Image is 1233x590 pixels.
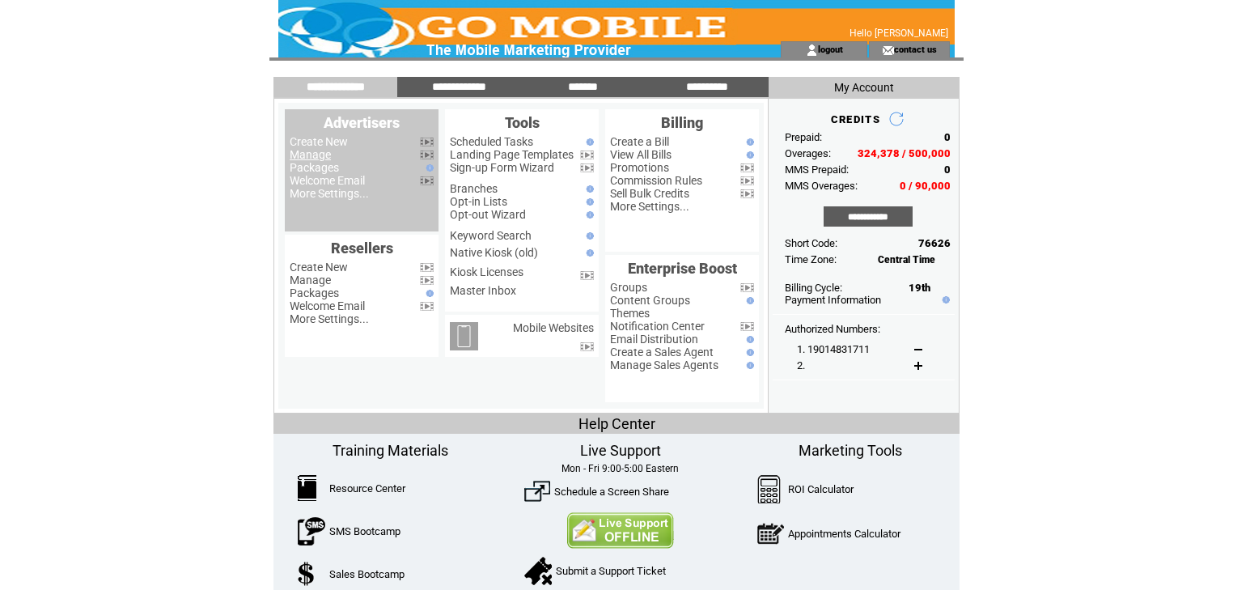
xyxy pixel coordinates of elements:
[290,148,331,161] a: Manage
[450,284,516,297] a: Master Inbox
[743,362,754,369] img: help.gif
[331,240,393,257] span: Resellers
[785,163,849,176] span: MMS Prepaid:
[290,161,339,174] a: Packages
[610,281,647,294] a: Groups
[298,562,316,586] img: SalesBootcamp.png
[450,148,574,161] a: Landing Page Templates
[450,195,507,208] a: Opt-in Lists
[420,276,434,285] img: video.png
[450,135,533,148] a: Scheduled Tasks
[554,486,669,498] a: Schedule a Screen Share
[740,176,754,185] img: video.png
[785,237,837,249] span: Short Code:
[785,294,881,306] a: Payment Information
[324,114,400,131] span: Advertisers
[610,320,705,333] a: Notification Center
[450,246,538,259] a: Native Kiosk (old)
[450,208,526,221] a: Opt-out Wizard
[918,237,951,249] span: 76626
[290,135,348,148] a: Create New
[939,296,950,303] img: help.gif
[894,44,937,54] a: contact us
[290,274,331,287] a: Manage
[610,333,698,346] a: Email Distribution
[420,176,434,185] img: video.png
[505,114,540,131] span: Tools
[583,249,594,257] img: help.gif
[740,189,754,198] img: video.png
[610,294,690,307] a: Content Groups
[580,342,594,351] img: video.png
[661,114,703,131] span: Billing
[818,44,843,54] a: logout
[290,187,369,200] a: More Settings...
[450,229,532,242] a: Keyword Search
[900,180,951,192] span: 0 / 90,000
[610,174,702,187] a: Commission Rules
[610,200,689,213] a: More Settings...
[580,163,594,172] img: video.png
[420,302,434,311] img: video.png
[580,151,594,159] img: video.png
[561,463,679,474] span: Mon - Fri 9:00-5:00 Eastern
[785,253,837,265] span: Time Zone:
[858,147,951,159] span: 324,378 / 500,000
[610,307,650,320] a: Themes
[583,198,594,206] img: help.gif
[610,359,718,371] a: Manage Sales Agents
[743,138,754,146] img: help.gif
[580,271,594,280] img: video.png
[788,483,854,495] a: ROI Calculator
[743,336,754,343] img: help.gif
[450,265,523,278] a: Kiosk Licenses
[583,232,594,240] img: help.gif
[422,290,434,297] img: help.gif
[785,180,858,192] span: MMS Overages:
[850,28,948,39] span: Hello [PERSON_NAME]
[834,81,894,94] span: My Account
[785,147,831,159] span: Overages:
[329,568,405,580] a: Sales Bootcamp
[420,138,434,146] img: video.png
[757,475,782,503] img: Calculator.png
[628,260,737,277] span: Enterprise Boost
[290,299,365,312] a: Welcome Email
[290,261,348,274] a: Create New
[882,44,894,57] img: contact_us_icon.gif
[878,254,935,265] span: Central Time
[610,346,714,359] a: Create a Sales Agent
[583,138,594,146] img: help.gif
[610,187,689,200] a: Sell Bulk Credits
[566,512,674,549] img: Contact Us
[740,163,754,172] img: video.png
[524,557,552,585] img: SupportTicket.png
[785,131,822,143] span: Prepaid:
[290,312,369,325] a: More Settings...
[740,283,754,292] img: video.png
[740,322,754,331] img: video.png
[743,151,754,159] img: help.gif
[450,322,478,350] img: mobile-websites.png
[524,478,550,504] img: ScreenShare.png
[797,359,805,371] span: 2.
[785,282,842,294] span: Billing Cycle:
[743,297,754,304] img: help.gif
[420,151,434,159] img: video.png
[610,148,672,161] a: View All Bills
[831,113,880,125] span: CREDITS
[757,520,784,548] img: AppointmentCalc.png
[329,482,405,494] a: Resource Center
[583,211,594,219] img: help.gif
[333,442,448,459] span: Training Materials
[797,343,870,355] span: 1. 19014831711
[944,131,951,143] span: 0
[806,44,818,57] img: account_icon.gif
[785,323,880,335] span: Authorized Numbers:
[513,321,594,334] a: Mobile Websites
[944,163,951,176] span: 0
[420,263,434,272] img: video.png
[788,528,900,540] a: Appointments Calculator
[298,517,325,545] img: SMSBootcamp.png
[290,174,365,187] a: Welcome Email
